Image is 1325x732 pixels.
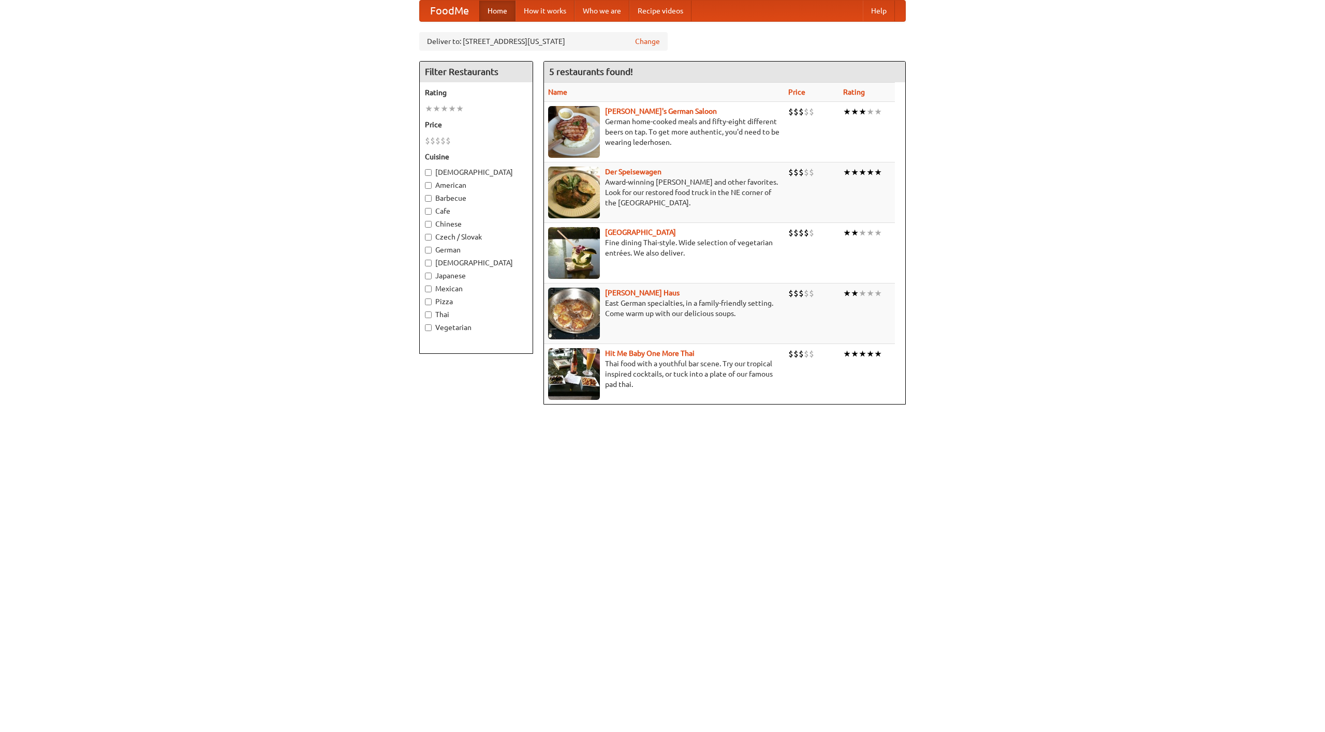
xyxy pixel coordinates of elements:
a: Home [479,1,516,21]
li: ★ [851,167,859,178]
input: Czech / Slovak [425,234,432,241]
label: Vegetarian [425,322,527,333]
li: $ [788,288,793,299]
li: ★ [843,288,851,299]
li: $ [799,106,804,117]
li: ★ [843,348,851,360]
label: Thai [425,309,527,320]
li: $ [804,348,809,360]
p: German home-cooked meals and fifty-eight different beers on tap. To get more authentic, you'd nee... [548,116,780,147]
li: $ [793,288,799,299]
li: ★ [843,167,851,178]
a: Hit Me Baby One More Thai [605,349,695,357]
li: $ [809,167,814,178]
p: Award-winning [PERSON_NAME] and other favorites. Look for our restored food truck in the NE corne... [548,177,780,208]
a: [GEOGRAPHIC_DATA] [605,228,676,236]
li: $ [809,348,814,360]
li: $ [788,348,793,360]
input: German [425,247,432,253]
li: $ [799,167,804,178]
li: $ [788,106,793,117]
li: ★ [866,106,874,117]
li: $ [446,135,451,146]
li: ★ [874,167,882,178]
a: [PERSON_NAME] Haus [605,289,680,297]
label: Pizza [425,296,527,307]
a: How it works [516,1,575,21]
li: ★ [859,348,866,360]
li: $ [793,227,799,238]
h5: Rating [425,87,527,98]
input: Cafe [425,208,432,215]
li: ★ [874,227,882,238]
a: [PERSON_NAME]'s German Saloon [605,107,717,115]
li: $ [809,227,814,238]
li: $ [804,227,809,238]
li: $ [809,288,814,299]
li: $ [793,106,799,117]
li: ★ [425,103,433,114]
li: ★ [874,288,882,299]
li: ★ [843,227,851,238]
label: American [425,180,527,190]
label: German [425,245,527,255]
li: ★ [874,106,882,117]
li: $ [799,227,804,238]
img: speisewagen.jpg [548,167,600,218]
li: $ [793,348,799,360]
a: Price [788,88,805,96]
li: $ [788,227,793,238]
li: ★ [851,348,859,360]
li: $ [788,167,793,178]
li: ★ [851,288,859,299]
li: ★ [874,348,882,360]
label: Japanese [425,271,527,281]
li: ★ [866,167,874,178]
li: $ [793,167,799,178]
li: ★ [456,103,464,114]
input: [DEMOGRAPHIC_DATA] [425,260,432,266]
img: kohlhaus.jpg [548,288,600,339]
label: Chinese [425,219,527,229]
label: Czech / Slovak [425,232,527,242]
h5: Price [425,119,527,130]
input: Barbecue [425,195,432,202]
li: ★ [866,227,874,238]
a: Name [548,88,567,96]
li: $ [440,135,446,146]
li: ★ [433,103,440,114]
li: $ [809,106,814,117]
li: $ [435,135,440,146]
input: Pizza [425,298,432,305]
p: Fine dining Thai-style. Wide selection of vegetarian entrées. We also deliver. [548,237,780,258]
p: East German specialties, in a family-friendly setting. Come warm up with our delicious soups. [548,298,780,319]
label: Barbecue [425,193,527,203]
li: ★ [851,106,859,117]
li: $ [799,288,804,299]
li: ★ [859,106,866,117]
div: Deliver to: [STREET_ADDRESS][US_STATE] [419,32,668,51]
li: $ [425,135,430,146]
input: Thai [425,311,432,318]
a: Who we are [575,1,629,21]
a: Der Speisewagen [605,168,661,176]
li: $ [804,106,809,117]
p: Thai food with a youthful bar scene. Try our tropical inspired cocktails, or tuck into a plate of... [548,358,780,390]
li: ★ [448,103,456,114]
label: [DEMOGRAPHIC_DATA] [425,167,527,177]
input: Japanese [425,273,432,279]
img: esthers.jpg [548,106,600,158]
li: ★ [851,227,859,238]
li: $ [799,348,804,360]
h5: Cuisine [425,152,527,162]
label: [DEMOGRAPHIC_DATA] [425,258,527,268]
li: ★ [859,167,866,178]
label: Cafe [425,206,527,216]
li: ★ [859,227,866,238]
li: $ [804,167,809,178]
input: Chinese [425,221,432,228]
a: Change [635,36,660,47]
li: ★ [843,106,851,117]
